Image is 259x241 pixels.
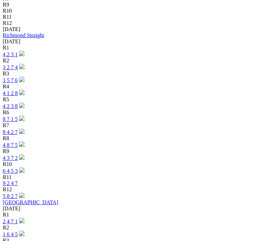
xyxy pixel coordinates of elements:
div: R4 [3,84,256,90]
a: 4 8 7 5 [3,142,18,148]
div: R3 [3,71,256,77]
div: R7 [3,122,256,129]
div: R6 [3,109,256,116]
img: play-circle.svg [19,193,25,198]
a: 4 2 3 1 [3,51,18,57]
div: R10 [3,161,256,167]
img: play-circle.svg [19,77,25,82]
div: R1 [3,212,256,218]
a: 3 5 7 6 [3,77,18,83]
div: R8 [3,135,256,141]
div: R9 [3,2,256,8]
img: play-circle.svg [19,167,25,173]
img: play-circle.svg [19,90,25,95]
a: 4 3 7 2 [3,155,18,161]
img: play-circle.svg [19,103,25,108]
a: 4 2 3 8 [3,103,18,109]
a: Richmond Straight [3,32,44,38]
a: 6 4 5 3 [3,168,18,174]
div: R2 [3,58,256,64]
div: R9 [3,148,256,154]
a: [GEOGRAPHIC_DATA] [3,199,58,205]
div: R11 [3,14,256,20]
img: play-circle.svg [19,51,25,56]
div: R1 [3,45,256,51]
img: play-circle.svg [19,141,25,147]
a: 3 2 7 4 [3,64,18,70]
div: [DATE] [3,39,256,45]
a: 2 4 7 1 [3,219,18,224]
a: 8 7 1 5 [3,116,18,122]
div: R10 [3,8,256,14]
a: 8 4 2 7 [3,129,18,135]
img: play-circle.svg [19,231,25,236]
div: [DATE] [3,206,256,212]
a: 9 2 4 7 [3,180,18,186]
img: play-circle.svg [19,154,25,160]
a: 1 6 4 5 [3,231,18,237]
img: play-circle.svg [19,64,25,69]
div: R12 [3,186,256,193]
a: 4 1 2 8 [3,90,18,96]
img: play-circle.svg [19,218,25,223]
div: R12 [3,20,256,26]
div: [DATE] [3,26,256,32]
div: R2 [3,225,256,231]
img: play-circle.svg [19,129,25,134]
div: R11 [3,174,256,180]
a: 5 8 2 7 [3,193,18,199]
div: R5 [3,96,256,103]
img: play-circle.svg [19,116,25,121]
